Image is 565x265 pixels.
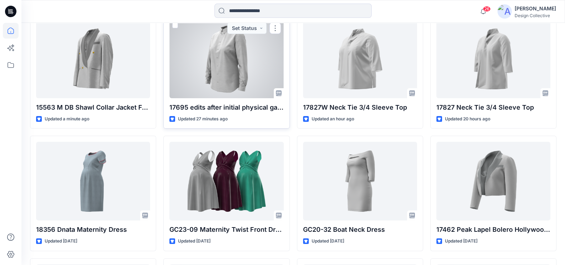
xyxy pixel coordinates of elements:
[312,115,354,123] p: Updated an hour ago
[36,102,150,112] p: 15563 M DB Shawl Collar Jacket Fountainbleau LV
[36,20,150,98] a: 15563 M DB Shawl Collar Jacket Fountainbleau LV
[36,142,150,220] a: 18356 Dnata Maternity Dress
[445,237,477,245] p: Updated [DATE]
[169,20,283,98] a: 17695 edits after initial physical garment fitting edit waist
[445,115,490,123] p: Updated 20 hours ago
[303,225,417,235] p: GC20-32 Boat Neck Dress
[169,142,283,220] a: GC23-09 Maternity Twist Front Dress_In Progress
[497,4,512,19] img: avatar
[45,115,89,123] p: Updated a minute ago
[483,6,491,12] span: 26
[436,102,550,112] p: 17827 Neck Tie 3/4 Sleeve Top
[178,115,228,123] p: Updated 27 minutes ago
[36,225,150,235] p: 18356 Dnata Maternity Dress
[178,237,210,245] p: Updated [DATE]
[45,237,77,245] p: Updated [DATE]
[303,102,417,112] p: 17827W Neck Tie 3/4 Sleeve Top
[312,237,344,245] p: Updated [DATE]
[436,225,550,235] p: 17462 Peak Lapel Bolero Hollywood at [GEOGRAPHIC_DATA]
[515,4,556,13] div: [PERSON_NAME]
[515,13,556,18] div: Design Collective
[303,20,417,98] a: 17827W Neck Tie 3/4 Sleeve Top
[169,225,283,235] p: GC23-09 Maternity Twist Front Dress_In Progress
[303,142,417,220] a: GC20-32 Boat Neck Dress
[436,142,550,220] a: 17462 Peak Lapel Bolero Hollywood at Pen National
[436,20,550,98] a: 17827 Neck Tie 3/4 Sleeve Top
[169,102,283,112] p: 17695 edits after initial physical garment fitting edit waist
